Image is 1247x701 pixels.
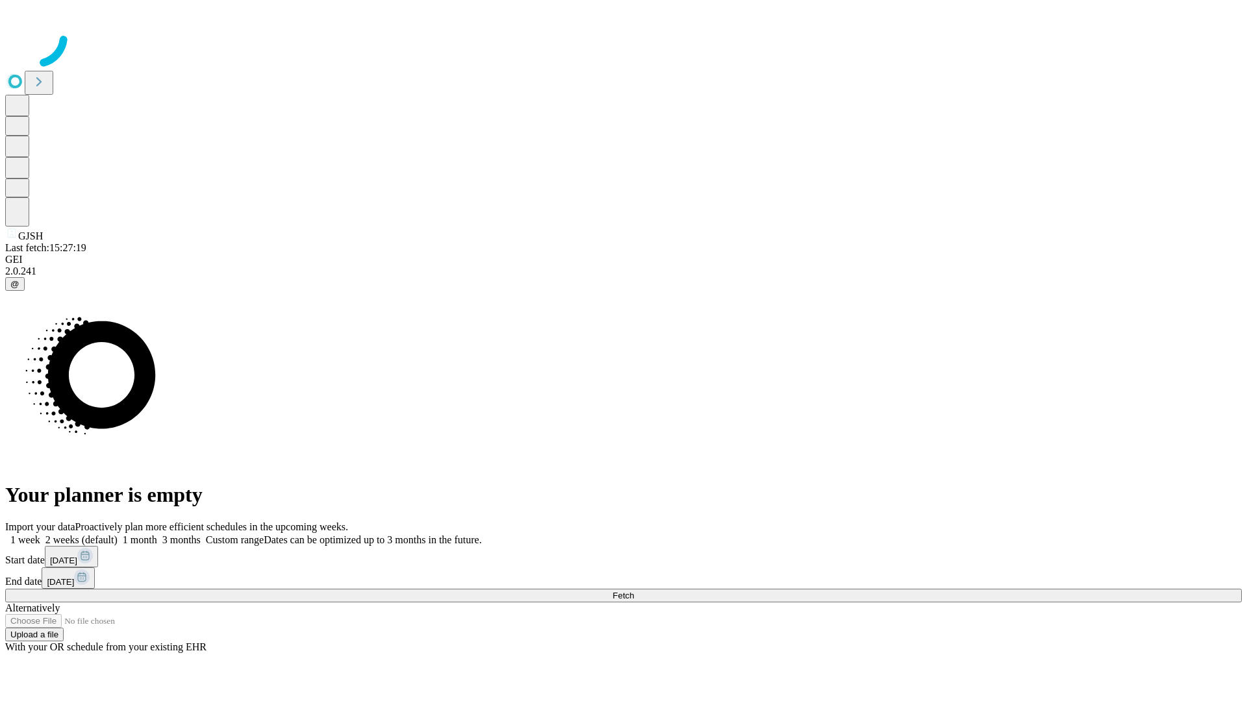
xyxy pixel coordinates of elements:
[5,242,86,253] span: Last fetch: 15:27:19
[75,521,348,532] span: Proactively plan more efficient schedules in the upcoming weeks.
[5,546,1242,567] div: Start date
[5,589,1242,602] button: Fetch
[45,546,98,567] button: [DATE]
[10,534,40,545] span: 1 week
[5,265,1242,277] div: 2.0.241
[5,483,1242,507] h1: Your planner is empty
[264,534,481,545] span: Dates can be optimized up to 3 months in the future.
[10,279,19,289] span: @
[42,567,95,589] button: [DATE]
[5,254,1242,265] div: GEI
[47,577,74,587] span: [DATE]
[5,628,64,641] button: Upload a file
[45,534,118,545] span: 2 weeks (default)
[5,602,60,613] span: Alternatively
[5,567,1242,589] div: End date
[5,521,75,532] span: Import your data
[5,277,25,291] button: @
[50,556,77,565] span: [DATE]
[612,591,634,600] span: Fetch
[18,230,43,241] span: GJSH
[206,534,264,545] span: Custom range
[123,534,157,545] span: 1 month
[5,641,207,652] span: With your OR schedule from your existing EHR
[162,534,201,545] span: 3 months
